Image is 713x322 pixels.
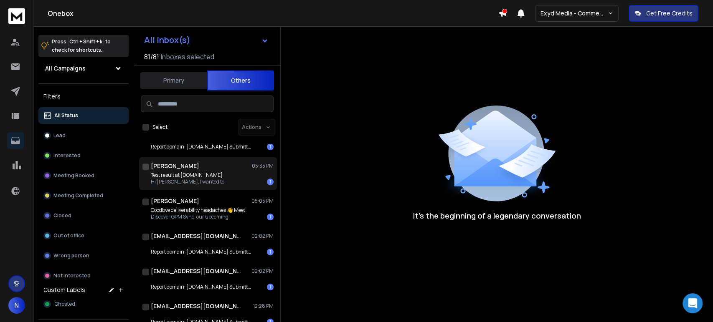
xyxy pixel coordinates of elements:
[151,162,199,170] h1: [PERSON_NAME]
[38,60,129,77] button: All Campaigns
[251,268,274,274] p: 02:02 PM
[267,179,274,185] div: 1
[137,32,275,48] button: All Inbox(s)
[8,297,25,314] button: N
[252,163,274,169] p: 05:35 PM
[53,272,91,279] p: Not Interested
[151,143,251,150] p: Report domain: [DOMAIN_NAME] Submitter: [DOMAIN_NAME]
[151,214,245,220] p: Discover GPM Sync, our upcoming
[54,112,78,119] p: All Status
[151,207,245,214] p: Goodbye deliverability headaches 👋 Meet
[48,8,498,18] h1: Onebox
[53,152,81,159] p: Interested
[140,71,207,90] button: Primary
[253,303,274,309] p: 12:28 PM
[151,232,243,240] h1: [EMAIL_ADDRESS][DOMAIN_NAME]
[38,227,129,244] button: Out of office
[45,64,86,73] h1: All Campaigns
[267,284,274,290] div: 1
[151,172,224,179] p: Test result at [DOMAIN_NAME]
[38,207,129,224] button: Closed
[161,52,214,62] h3: Inboxes selected
[53,232,84,239] p: Out of office
[8,8,25,24] img: logo
[38,107,129,124] button: All Status
[38,296,129,312] button: Ghosted
[267,214,274,220] div: 1
[207,70,274,91] button: Others
[151,267,243,275] h1: [EMAIL_ADDRESS][DOMAIN_NAME]
[151,249,251,255] p: Report domain: [DOMAIN_NAME] Submitter: [DOMAIN_NAME]
[251,198,274,204] p: 05:05 PM
[144,36,190,44] h1: All Inbox(s)
[152,124,167,131] label: Select
[54,301,75,307] span: Ghosted
[38,187,129,204] button: Meeting Completed
[151,302,243,310] h1: [EMAIL_ADDRESS][DOMAIN_NAME]
[38,127,129,144] button: Lead
[151,284,251,290] p: Report domain: [DOMAIN_NAME] Submitter: [DOMAIN_NAME]
[53,212,71,219] p: Closed
[38,267,129,284] button: Not Interested
[38,147,129,164] button: Interested
[267,143,274,150] div: 1
[683,293,703,313] div: Open Intercom Messenger
[267,249,274,255] div: 1
[52,38,111,54] p: Press to check for shortcuts.
[43,286,85,294] h3: Custom Labels
[144,52,159,62] span: 81 / 81
[251,233,274,239] p: 02:02 PM
[68,37,104,46] span: Ctrl + Shift + k
[53,252,89,259] p: Wrong person
[151,197,199,205] h1: [PERSON_NAME]
[413,210,581,221] p: It’s the beginning of a legendary conversation
[38,91,129,102] h3: Filters
[540,9,608,18] p: Exyd Media - Commercial Cleaning
[646,9,693,18] p: Get Free Credits
[53,172,94,179] p: Meeting Booked
[38,167,129,184] button: Meeting Booked
[38,247,129,264] button: Wrong person
[151,179,224,185] p: Hi [PERSON_NAME], I wanted to
[53,192,103,199] p: Meeting Completed
[629,5,698,22] button: Get Free Credits
[53,132,66,139] p: Lead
